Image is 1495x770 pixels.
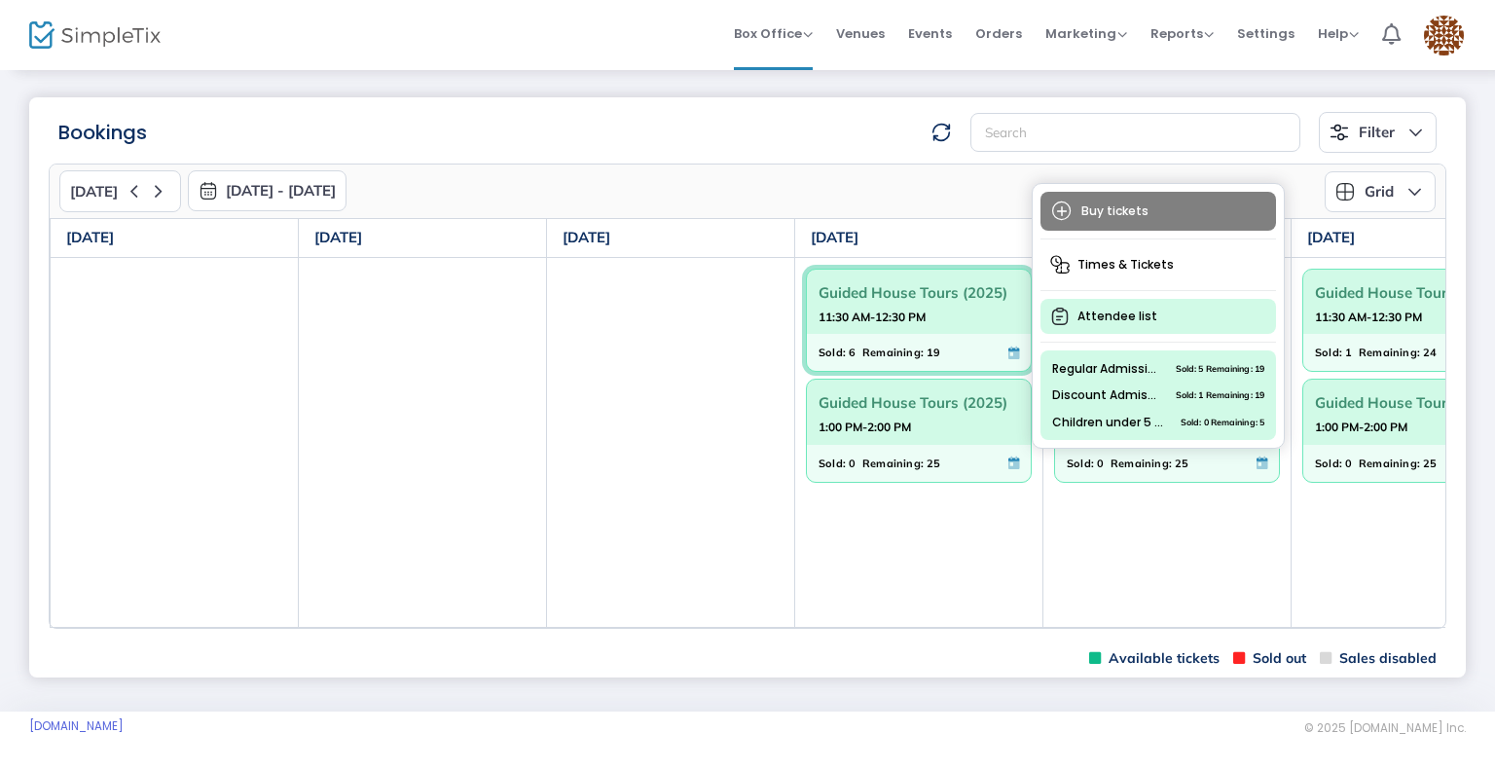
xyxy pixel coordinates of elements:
span: Remaining: [1359,342,1420,363]
span: 25 [1423,453,1437,474]
span: Sold: 5 Remaining: 19 [1176,360,1264,378]
span: 24 [1423,342,1437,363]
img: monthly [199,181,218,201]
img: clipboard [1050,307,1070,326]
span: Settings [1237,9,1294,58]
span: Discount Admission (65+, Student, Military/Veteran) [1052,386,1161,404]
img: times-tickets [1050,255,1070,275]
m-panel-title: Bookings [58,118,147,147]
span: Remaining: [1111,453,1172,474]
span: 0 [849,453,856,474]
span: Remaining: [862,453,924,474]
span: Remaining: [1359,453,1420,474]
span: Sold: [1067,453,1094,474]
span: Sold: [819,453,846,474]
span: Help [1318,24,1359,43]
img: refresh-data [931,123,951,142]
th: [DATE] [795,219,1043,258]
th: [DATE] [299,219,547,258]
span: © 2025 [DOMAIN_NAME] Inc. [1304,720,1466,736]
span: Events [908,9,952,58]
span: 25 [1175,453,1188,474]
th: [DATE] [51,219,299,258]
button: [DATE] [59,170,181,212]
span: Sold: [819,342,846,363]
strong: 1:00 PM-2:00 PM [819,415,911,439]
span: [DATE] [70,183,118,201]
span: Sales disabled [1320,649,1437,668]
span: Box Office [734,24,813,43]
span: Sold: [1315,342,1342,363]
span: 0 [1097,453,1104,474]
strong: 11:30 AM-12:30 PM [819,305,926,329]
button: [DATE] - [DATE] [188,170,346,211]
span: Available tickets [1089,649,1220,668]
th: [DATE] [547,219,795,258]
button: Filter [1319,112,1437,153]
span: Buy tickets [1040,192,1276,231]
span: 0 [1345,453,1352,474]
span: 19 [927,342,940,363]
span: 25 [927,453,940,474]
span: Attendee list [1040,299,1276,334]
span: Marketing [1045,24,1127,43]
span: Children under 5 years of age [1052,414,1166,431]
input: Search [970,113,1300,153]
span: 1 [1345,342,1352,363]
span: Sold: 0 Remaining: 5 [1181,414,1264,431]
img: filter [1330,123,1349,142]
span: Times & Tickets [1040,247,1276,282]
button: Grid [1325,171,1436,212]
span: Guided House Tours (2025) [819,387,1019,418]
span: Sold: 1 Remaining: 19 [1176,386,1264,404]
span: Guided House Tours (2025) [819,277,1019,308]
span: Sold: [1315,453,1342,474]
span: 6 [849,342,856,363]
a: [DOMAIN_NAME] [29,718,124,734]
span: Remaining: [862,342,924,363]
strong: 11:30 AM-12:30 PM [1315,305,1422,329]
span: Sold out [1233,649,1306,668]
span: Reports [1150,24,1214,43]
span: Venues [836,9,885,58]
span: Orders [975,9,1022,58]
span: Regular Admission [1052,360,1161,378]
strong: 1:00 PM-2:00 PM [1315,415,1407,439]
img: grid [1335,182,1355,202]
